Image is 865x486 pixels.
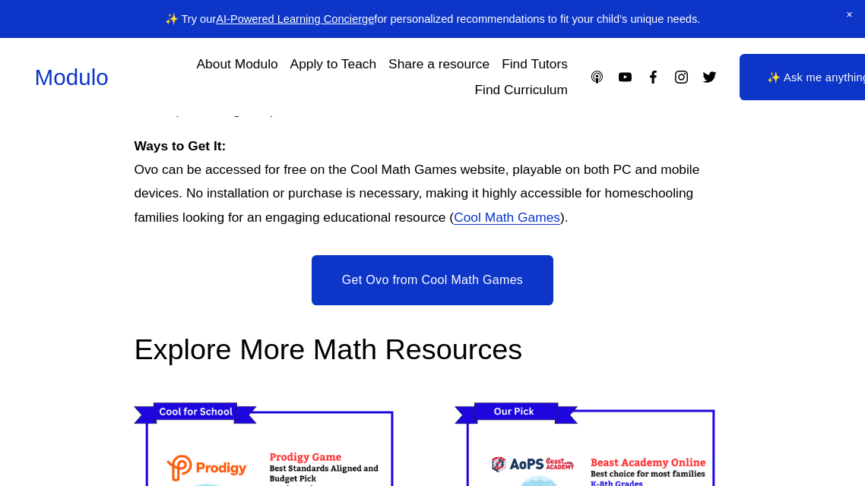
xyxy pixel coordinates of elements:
[35,65,109,90] a: Modulo
[617,69,633,85] a: YouTube
[702,69,718,85] a: Twitter
[388,51,490,77] a: Share a resource
[312,255,553,305] a: Get Ovo from Cool Math Games
[474,77,568,104] a: Find Curriculum
[645,69,661,85] a: Facebook
[134,331,730,369] h2: Explore More Math Resources
[134,138,226,153] strong: Ways to Get It:
[502,51,568,77] a: Find Tutors
[197,51,278,77] a: About Modulo
[589,69,605,85] a: Apple Podcasts
[673,69,689,85] a: Instagram
[134,134,730,229] p: Ovo can be accessed for free on the Cool Math Games website, playable on both PC and mobile devic...
[454,210,560,225] a: Cool Math Games
[290,51,377,77] a: Apply to Teach
[216,13,374,25] a: AI-Powered Learning Concierge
